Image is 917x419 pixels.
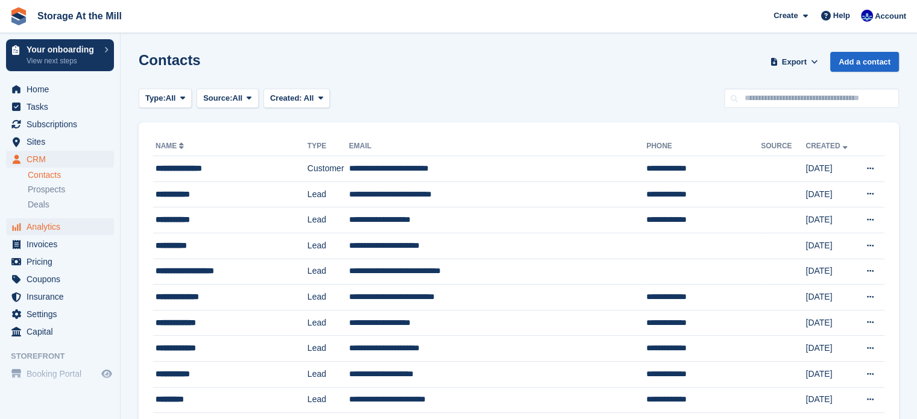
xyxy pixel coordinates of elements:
[263,89,330,109] button: Created: All
[27,151,99,168] span: CRM
[805,387,856,413] td: [DATE]
[833,10,850,22] span: Help
[233,92,243,104] span: All
[805,336,856,362] td: [DATE]
[6,236,114,253] a: menu
[307,181,349,207] td: Lead
[307,233,349,259] td: Lead
[6,306,114,323] a: menu
[27,271,99,288] span: Coupons
[805,361,856,387] td: [DATE]
[774,10,798,22] span: Create
[6,39,114,71] a: Your onboarding View next steps
[6,116,114,133] a: menu
[805,181,856,207] td: [DATE]
[307,285,349,310] td: Lead
[6,323,114,340] a: menu
[27,365,99,382] span: Booking Portal
[27,55,98,66] p: View next steps
[6,365,114,382] a: menu
[805,259,856,285] td: [DATE]
[203,92,232,104] span: Source:
[646,137,761,156] th: Phone
[197,89,259,109] button: Source: All
[10,7,28,25] img: stora-icon-8386f47178a22dfd0bd8f6a31ec36ba5ce8667c1dd55bd0f319d3a0aa187defe.svg
[28,199,49,210] span: Deals
[304,93,314,102] span: All
[27,288,99,305] span: Insurance
[861,10,873,22] img: Seb Santiago
[349,137,646,156] th: Email
[805,285,856,310] td: [DATE]
[145,92,166,104] span: Type:
[99,367,114,381] a: Preview store
[805,156,856,182] td: [DATE]
[27,236,99,253] span: Invoices
[307,137,349,156] th: Type
[27,323,99,340] span: Capital
[830,52,899,72] a: Add a contact
[805,233,856,259] td: [DATE]
[28,198,114,211] a: Deals
[6,151,114,168] a: menu
[307,387,349,413] td: Lead
[6,98,114,115] a: menu
[27,98,99,115] span: Tasks
[307,336,349,362] td: Lead
[6,81,114,98] a: menu
[270,93,302,102] span: Created:
[156,142,186,150] a: Name
[27,81,99,98] span: Home
[782,56,807,68] span: Export
[27,133,99,150] span: Sites
[28,183,114,196] a: Prospects
[139,89,192,109] button: Type: All
[307,310,349,336] td: Lead
[27,306,99,323] span: Settings
[307,156,349,182] td: Customer
[28,184,65,195] span: Prospects
[28,169,114,181] a: Contacts
[805,310,856,336] td: [DATE]
[6,271,114,288] a: menu
[875,10,906,22] span: Account
[27,253,99,270] span: Pricing
[33,6,127,26] a: Storage At the Mill
[6,253,114,270] a: menu
[11,350,120,362] span: Storefront
[27,116,99,133] span: Subscriptions
[166,92,176,104] span: All
[307,259,349,285] td: Lead
[307,361,349,387] td: Lead
[767,52,821,72] button: Export
[805,142,849,150] a: Created
[27,45,98,54] p: Your onboarding
[6,133,114,150] a: menu
[27,218,99,235] span: Analytics
[6,288,114,305] a: menu
[805,207,856,233] td: [DATE]
[761,137,805,156] th: Source
[307,207,349,233] td: Lead
[139,52,201,68] h1: Contacts
[6,218,114,235] a: menu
